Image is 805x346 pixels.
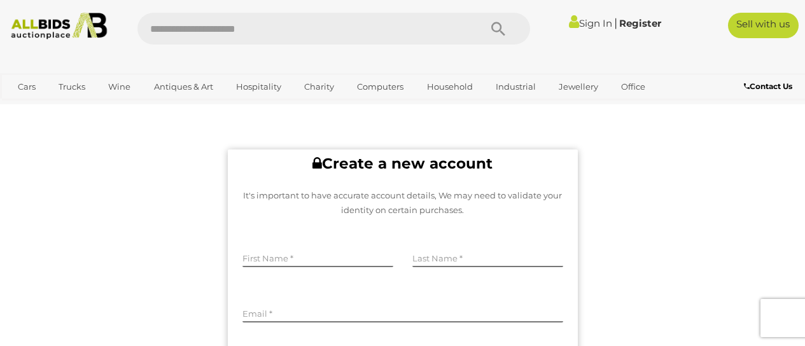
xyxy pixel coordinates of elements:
[744,81,792,91] b: Contact Us
[10,76,44,97] a: Cars
[59,97,165,118] a: [GEOGRAPHIC_DATA]
[10,97,52,118] a: Sports
[6,13,112,39] img: Allbids.com.au
[550,76,606,97] a: Jewellery
[728,13,799,38] a: Sell with us
[146,76,221,97] a: Antiques & Art
[349,76,412,97] a: Computers
[419,76,481,97] a: Household
[100,76,139,97] a: Wine
[613,76,654,97] a: Office
[487,76,544,97] a: Industrial
[296,76,342,97] a: Charity
[569,17,612,29] a: Sign In
[744,80,795,93] a: Contact Us
[619,17,661,29] a: Register
[50,76,94,97] a: Trucks
[228,76,290,97] a: Hospitality
[312,155,493,172] b: Create a new account
[242,188,563,218] p: It's important to have accurate account details, We may need to validate your identity on certain...
[614,16,617,30] span: |
[466,13,530,45] button: Search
